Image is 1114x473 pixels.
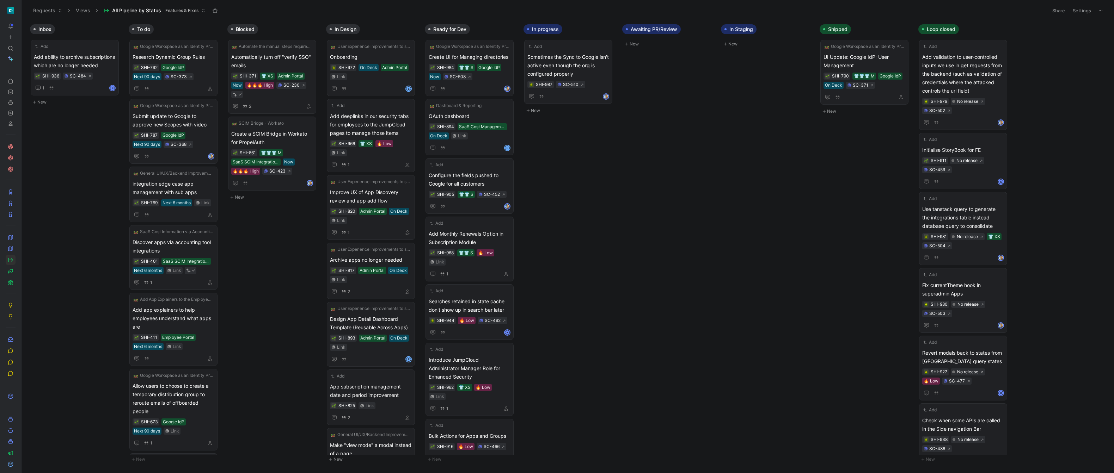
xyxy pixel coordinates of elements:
div: SHI-769 [141,199,158,206]
img: 🪲 [332,66,336,70]
div: Link [337,217,345,224]
button: New [721,40,814,48]
button: 🛤️Google Workspace as an Identity Provider (IdP) Integration [824,43,905,50]
span: In Design [335,26,356,33]
div: SC-508 [450,73,466,80]
div: 🔥 Low [478,249,493,256]
span: Research Dynamic Group Rules [133,53,214,61]
div: SHI-792 [141,64,158,71]
div: 🌱 [134,65,139,70]
button: 2 [340,288,351,295]
div: 🌱 [331,141,336,146]
span: User Experience improvements to support Google workspace as an IdP [337,246,411,253]
span: Initialise StoryBook for FE [922,146,1004,154]
span: Dashboard & Reporting [436,102,482,109]
button: Add [527,43,543,50]
button: 1 [34,84,46,92]
img: 🪲 [924,100,928,104]
a: AddSearches retained in state cache don't show up in search bar later🔥 LowSC-492K [426,284,514,340]
div: Link [201,199,210,206]
button: 🌱 [35,74,40,79]
div: On Deck [825,82,842,89]
span: User Experience improvements to support Google workspace as an IdP [337,178,411,185]
img: avatar [604,94,608,99]
img: 🛤️ [430,104,434,108]
img: 🛤️ [430,44,434,49]
button: Settings [1070,6,1094,15]
div: Admin Portal [382,64,407,71]
div: Admin Portal [360,208,385,215]
div: E [505,145,510,150]
a: 🛤️User Experience improvements to support Google workspace as an IdPImprove UX of App Discovery r... [327,175,415,240]
button: Add [429,220,444,227]
div: 🪲 [331,65,336,70]
button: 🌱 [233,150,238,155]
div: 🌱 [233,74,238,79]
a: 🛤️User Experience improvements to support Google workspace as an IdPArchive apps no longer needed... [327,243,415,299]
a: 🛤️Add App Explainers to the Employee PortalAdd app explainers to help employees understand what a... [129,293,218,366]
button: 🪲 [924,234,929,239]
div: On Deck [390,208,408,215]
span: Automatically turn off "verify SSO" emails [231,53,313,70]
div: SHI-972 [338,64,355,71]
div: Now [430,73,439,80]
span: Improve UX of App Discovery review and app add flow [330,188,412,205]
div: Next 90 days [134,73,160,80]
div: SaaS Cost Management [459,123,506,130]
span: 1 [348,230,350,235]
div: SC-230 [283,82,300,89]
button: Requests [30,5,66,16]
div: 🪲 [924,99,929,104]
img: 🌱 [430,125,435,129]
span: 2 [348,290,350,294]
span: 2 [249,104,251,108]
div: SC-423 [269,168,286,175]
span: Onboarding [330,53,412,61]
a: AddFix currentTheme hook in superadmin AppsSC-503avatar [919,268,1007,333]
div: SC-484 [70,73,86,80]
div: Link [458,132,466,139]
div: Google IdP [880,73,901,80]
a: 🛤️Automate the manual steps required to finish onboarding a customer after org creationAutomatica... [228,40,316,114]
img: 🌱 [332,142,336,146]
div: SHI-817 [338,267,355,274]
span: In Staging [729,26,753,33]
span: Awaiting PR/Review [631,26,677,33]
div: SC-510 [563,81,579,88]
div: No release [957,98,978,105]
button: ShiftControl [6,6,16,15]
span: User Experience improvements to support Google workspace as an IdP [337,305,411,312]
button: Add [922,136,938,143]
button: In progress [524,24,562,34]
img: avatar [209,154,214,159]
button: 🪲 [529,82,534,87]
button: 🛤️SaaS Cost Information via Accounting Integrations [133,228,214,235]
button: 🛤️Automate the manual steps required to finish onboarding a customer after org creation [231,43,313,50]
span: Blocked [236,26,255,33]
button: 2 [241,102,253,110]
div: 🌱 [825,74,830,79]
span: integration edge case app management with sub apps [133,180,214,197]
div: On Deck [360,64,377,71]
img: 🌱 [134,260,139,264]
div: SHI-861 [240,149,256,156]
div: Next 90 days [134,141,160,148]
span: Google Workspace as an Identity Provider (IdP) Integration [831,43,904,50]
div: Next 6 months [134,267,162,274]
button: Awaiting PR/Review [622,24,681,34]
div: SHI-787 [141,132,158,139]
button: 🪲 [924,302,929,307]
button: 1 [340,229,351,236]
span: Inbox [38,26,51,33]
div: Now [233,82,242,89]
div: SHI-979 [931,98,947,105]
button: Add [922,43,938,50]
div: SC-504 [929,242,945,249]
button: 🌱 [331,268,336,273]
div: SHI-936 [42,73,59,80]
button: Shipped [820,24,851,34]
button: Inbox [30,24,55,34]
